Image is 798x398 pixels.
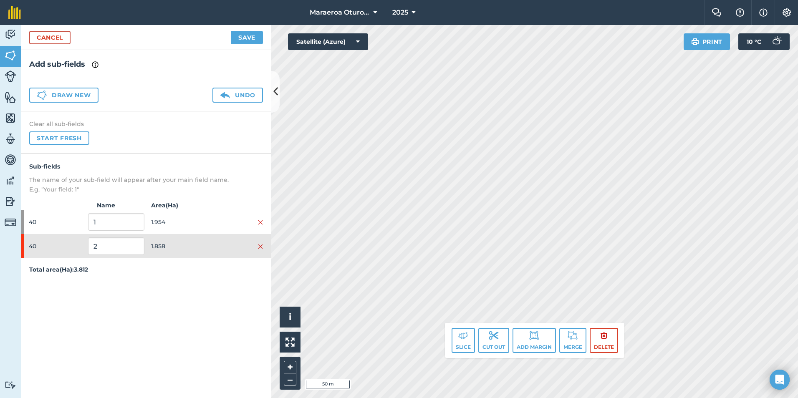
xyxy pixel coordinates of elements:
[5,174,16,187] img: svg+xml;base64,PD94bWwgdmVyc2lvbj0iMS4wIiBlbmNvZGluZz0idXRmLTgiPz4KPCEtLSBHZW5lcmF0b3I6IEFkb2JlIE...
[590,328,618,353] button: Delete
[258,243,263,250] img: svg+xml;base64,PHN2ZyB4bWxucz0iaHR0cDovL3d3dy53My5vcmcvMjAwMC9zdmciIHdpZHRoPSIyMiIgaGVpZ2h0PSIzMC...
[29,120,263,128] h4: Clear all sub-fields
[21,234,271,258] div: 401.858
[768,33,785,50] img: svg+xml;base64,PD94bWwgdmVyc2lvbj0iMS4wIiBlbmNvZGluZz0idXRmLTgiPz4KPCEtLSBHZW5lcmF0b3I6IEFkb2JlIE...
[29,58,263,71] h2: Add sub-fields
[5,91,16,103] img: svg+xml;base64,PHN2ZyB4bWxucz0iaHR0cDovL3d3dy53My5vcmcvMjAwMC9zdmciIHdpZHRoPSI1NiIgaGVpZ2h0PSI2MC...
[92,60,98,70] img: svg+xml;base64,PHN2ZyB4bWxucz0iaHR0cDovL3d3dy53My5vcmcvMjAwMC9zdmciIHdpZHRoPSIxNyIgaGVpZ2h0PSIxNy...
[29,185,263,194] p: E.g. "Your field: 1"
[285,338,295,347] img: Four arrows, one pointing top left, one top right, one bottom right and the last bottom left
[151,214,207,230] span: 1.954
[258,219,263,226] img: svg+xml;base64,PHN2ZyB4bWxucz0iaHR0cDovL3d3dy53My5vcmcvMjAwMC9zdmciIHdpZHRoPSIyMiIgaGVpZ2h0PSIzMC...
[29,131,89,145] button: Start fresh
[151,238,207,254] span: 1.858
[5,49,16,62] img: svg+xml;base64,PHN2ZyB4bWxucz0iaHR0cDovL3d3dy53My5vcmcvMjAwMC9zdmciIHdpZHRoPSI1NiIgaGVpZ2h0PSI2MC...
[5,217,16,228] img: svg+xml;base64,PD94bWwgdmVyc2lvbj0iMS4wIiBlbmNvZGluZz0idXRmLTgiPz4KPCEtLSBHZW5lcmF0b3I6IEFkb2JlIE...
[5,133,16,145] img: svg+xml;base64,PD94bWwgdmVyc2lvbj0iMS4wIiBlbmNvZGluZz0idXRmLTgiPz4KPCEtLSBHZW5lcmF0b3I6IEFkb2JlIE...
[529,330,539,340] img: svg+xml;base64,PD94bWwgdmVyc2lvbj0iMS4wIiBlbmNvZGluZz0idXRmLTgiPz4KPCEtLSBHZW5lcmF0b3I6IEFkb2JlIE...
[289,312,291,322] span: i
[5,112,16,124] img: svg+xml;base64,PHN2ZyB4bWxucz0iaHR0cDovL3d3dy53My5vcmcvMjAwMC9zdmciIHdpZHRoPSI1NiIgaGVpZ2h0PSI2MC...
[782,8,792,17] img: A cog icon
[29,162,263,171] h4: Sub-fields
[691,37,699,47] img: svg+xml;base64,PHN2ZyB4bWxucz0iaHR0cDovL3d3dy53My5vcmcvMjAwMC9zdmciIHdpZHRoPSIxOSIgaGVpZ2h0PSIyNC...
[288,33,368,50] button: Satellite (Azure)
[284,361,296,373] button: +
[568,330,578,340] img: svg+xml;base64,PD94bWwgdmVyc2lvbj0iMS4wIiBlbmNvZGluZz0idXRmLTgiPz4KPCEtLSBHZW5lcmF0b3I6IEFkb2JlIE...
[83,201,146,210] strong: Name
[212,88,263,103] button: Undo
[5,28,16,41] img: svg+xml;base64,PD94bWwgdmVyc2lvbj0iMS4wIiBlbmNvZGluZz0idXRmLTgiPz4KPCEtLSBHZW5lcmF0b3I6IEFkb2JlIE...
[452,328,475,353] button: Slice
[310,8,370,18] span: Maraeroa Oturoa 2b
[600,330,608,340] img: svg+xml;base64,PHN2ZyB4bWxucz0iaHR0cDovL3d3dy53My5vcmcvMjAwMC9zdmciIHdpZHRoPSIxOCIgaGVpZ2h0PSIyNC...
[747,33,761,50] span: 10 ° C
[738,33,790,50] button: 10 °C
[284,373,296,385] button: –
[770,370,790,390] div: Open Intercom Messenger
[231,31,263,44] button: Save
[489,330,499,340] img: svg+xml;base64,PD94bWwgdmVyc2lvbj0iMS4wIiBlbmNvZGluZz0idXRmLTgiPz4KPCEtLSBHZW5lcmF0b3I6IEFkb2JlIE...
[5,381,16,389] img: svg+xml;base64,PD94bWwgdmVyc2lvbj0iMS4wIiBlbmNvZGluZz0idXRmLTgiPz4KPCEtLSBHZW5lcmF0b3I6IEFkb2JlIE...
[513,328,556,353] button: Add margin
[29,238,85,254] span: 40
[5,195,16,208] img: svg+xml;base64,PD94bWwgdmVyc2lvbj0iMS4wIiBlbmNvZGluZz0idXRmLTgiPz4KPCEtLSBHZW5lcmF0b3I6IEFkb2JlIE...
[29,31,71,44] a: Cancel
[5,154,16,166] img: svg+xml;base64,PD94bWwgdmVyc2lvbj0iMS4wIiBlbmNvZGluZz0idXRmLTgiPz4KPCEtLSBHZW5lcmF0b3I6IEFkb2JlIE...
[458,330,468,340] img: svg+xml;base64,PD94bWwgdmVyc2lvbj0iMS4wIiBlbmNvZGluZz0idXRmLTgiPz4KPCEtLSBHZW5lcmF0b3I6IEFkb2JlIE...
[559,328,586,353] button: Merge
[735,8,745,17] img: A question mark icon
[8,6,21,19] img: fieldmargin Logo
[29,175,263,184] p: The name of your sub-field will appear after your main field name.
[29,214,85,230] span: 40
[759,8,768,18] img: svg+xml;base64,PHN2ZyB4bWxucz0iaHR0cDovL3d3dy53My5vcmcvMjAwMC9zdmciIHdpZHRoPSIxNyIgaGVpZ2h0PSIxNy...
[684,33,730,50] button: Print
[220,90,230,100] img: svg+xml;base64,PD94bWwgdmVyc2lvbj0iMS4wIiBlbmNvZGluZz0idXRmLTgiPz4KPCEtLSBHZW5lcmF0b3I6IEFkb2JlIE...
[146,201,271,210] strong: Area ( Ha )
[392,8,408,18] span: 2025
[21,210,271,234] div: 401.954
[29,266,88,273] strong: Total area ( Ha ): 3.812
[280,307,301,327] button: i
[5,71,16,82] img: svg+xml;base64,PD94bWwgdmVyc2lvbj0iMS4wIiBlbmNvZGluZz0idXRmLTgiPz4KPCEtLSBHZW5lcmF0b3I6IEFkb2JlIE...
[478,328,509,353] button: Cut out
[29,88,98,103] button: Draw new
[712,8,722,17] img: Two speech bubbles overlapping with the left bubble in the forefront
